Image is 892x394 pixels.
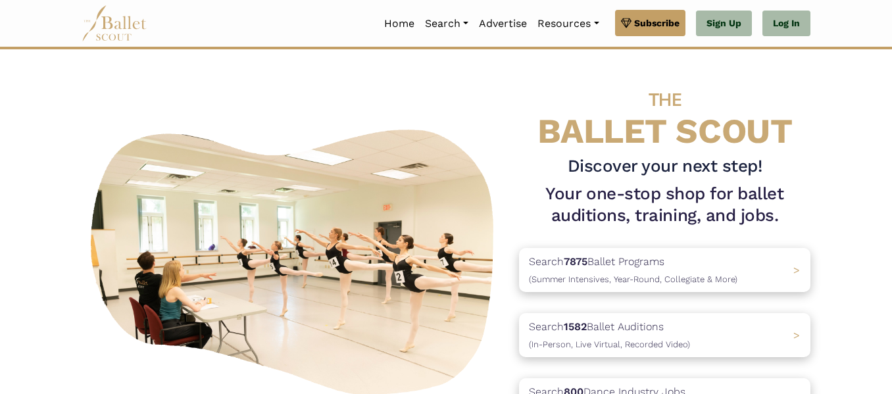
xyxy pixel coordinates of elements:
[519,183,810,228] h1: Your one-stop shop for ballet auditions, training, and jobs.
[529,318,690,352] p: Search Ballet Auditions
[564,255,587,268] b: 7875
[649,89,681,111] span: THE
[529,339,690,349] span: (In-Person, Live Virtual, Recorded Video)
[519,248,810,292] a: Search7875Ballet Programs(Summer Intensives, Year-Round, Collegiate & More)>
[519,155,810,178] h3: Discover your next step!
[532,10,604,37] a: Resources
[634,16,680,30] span: Subscribe
[529,274,737,284] span: (Summer Intensives, Year-Round, Collegiate & More)
[615,10,685,36] a: Subscribe
[564,320,587,333] b: 1582
[519,76,810,150] h4: BALLET SCOUT
[420,10,474,37] a: Search
[793,264,800,276] span: >
[529,253,737,287] p: Search Ballet Programs
[621,16,632,30] img: gem.svg
[762,11,810,37] a: Log In
[793,329,800,341] span: >
[519,313,810,357] a: Search1582Ballet Auditions(In-Person, Live Virtual, Recorded Video) >
[379,10,420,37] a: Home
[696,11,752,37] a: Sign Up
[474,10,532,37] a: Advertise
